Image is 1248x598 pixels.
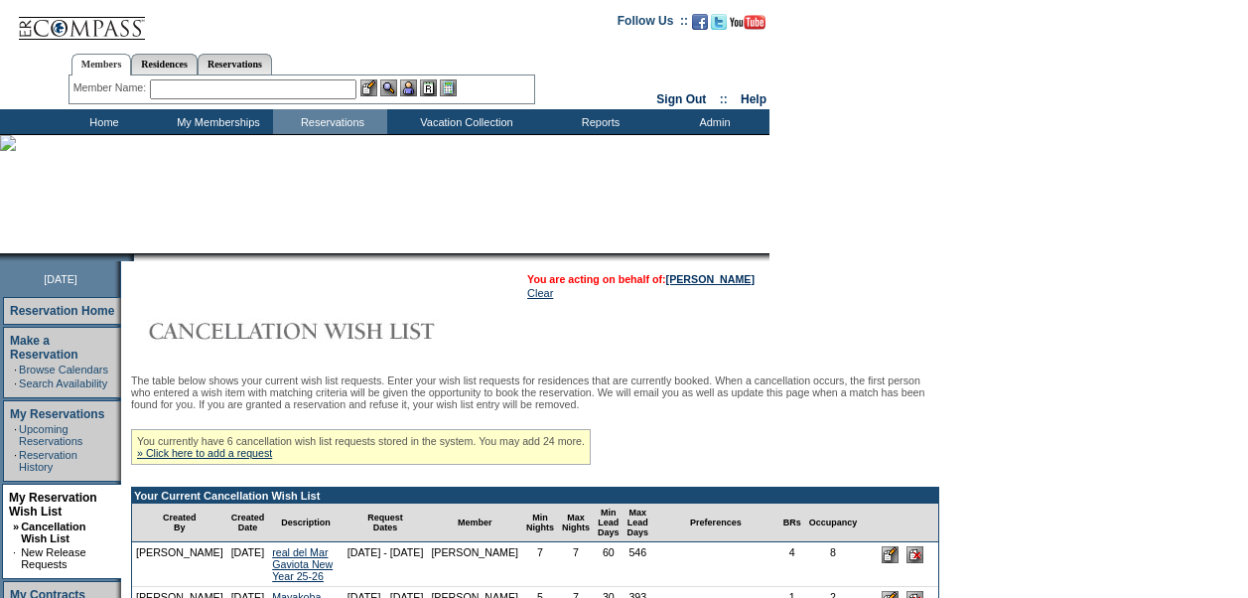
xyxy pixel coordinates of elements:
a: Search Availability [19,377,107,389]
a: Clear [527,287,553,299]
td: Min Nights [522,504,558,542]
span: :: [720,92,728,106]
td: Created By [132,504,227,542]
td: Reservations [273,109,387,134]
td: · [14,449,17,473]
a: New Release Requests [21,546,85,570]
a: Subscribe to our YouTube Channel [730,20,765,32]
a: Browse Calendars [19,364,108,375]
img: b_calculator.gif [440,79,457,96]
td: Description [268,504,344,542]
img: Cancellation Wish List [131,311,528,351]
a: real del Mar Gaviota New Year 25-26 [272,546,333,582]
input: Edit this Request [882,546,899,563]
td: 60 [594,542,624,587]
td: Created Date [227,504,269,542]
td: Request Dates [344,504,428,542]
a: Make a Reservation [10,334,78,362]
td: Max Lead Days [624,504,653,542]
a: Cancellation Wish List [21,521,85,544]
td: 546 [624,542,653,587]
input: Delete this Request [906,546,923,563]
a: Become our fan on Facebook [692,20,708,32]
img: View [380,79,397,96]
td: Occupancy [805,504,862,542]
td: Preferences [652,504,779,542]
td: Max Nights [558,504,594,542]
a: My Reservation Wish List [9,491,97,519]
img: blank.gif [134,253,136,261]
a: Sign Out [656,92,706,106]
a: Members [71,54,132,75]
td: · [13,546,19,570]
td: [PERSON_NAME] [132,542,227,587]
img: Become our fan on Facebook [692,14,708,30]
div: You currently have 6 cancellation wish list requests stored in the system. You may add 24 more. [131,429,591,465]
td: · [14,423,17,447]
a: Residences [131,54,198,75]
td: 8 [805,542,862,587]
td: 7 [522,542,558,587]
td: My Memberships [159,109,273,134]
td: 7 [558,542,594,587]
a: My Reservations [10,407,104,421]
a: Reservation Home [10,304,114,318]
a: Upcoming Reservations [19,423,82,447]
td: Vacation Collection [387,109,541,134]
td: 4 [779,542,805,587]
td: Admin [655,109,769,134]
a: Reservations [198,54,272,75]
td: [DATE] [227,542,269,587]
b: » [13,521,19,532]
td: [PERSON_NAME] [427,542,522,587]
img: promoShadowLeftCorner.gif [127,253,134,261]
div: Member Name: [73,79,150,96]
img: Reservations [420,79,437,96]
img: b_edit.gif [360,79,377,96]
span: [DATE] [44,273,77,285]
nobr: [DATE] - [DATE] [347,546,424,558]
a: [PERSON_NAME] [666,273,755,285]
a: Reservation History [19,449,77,473]
td: Your Current Cancellation Wish List [132,488,938,504]
td: Home [45,109,159,134]
td: Member [427,504,522,542]
img: Impersonate [400,79,417,96]
img: Subscribe to our YouTube Channel [730,15,765,30]
span: You are acting on behalf of: [527,273,755,285]
td: · [14,377,17,389]
a: Help [741,92,766,106]
td: Follow Us :: [618,12,688,36]
td: · [14,364,17,375]
td: Min Lead Days [594,504,624,542]
td: Reports [541,109,655,134]
img: Follow us on Twitter [711,14,727,30]
td: BRs [779,504,805,542]
a: Follow us on Twitter [711,20,727,32]
a: » Click here to add a request [137,447,272,459]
